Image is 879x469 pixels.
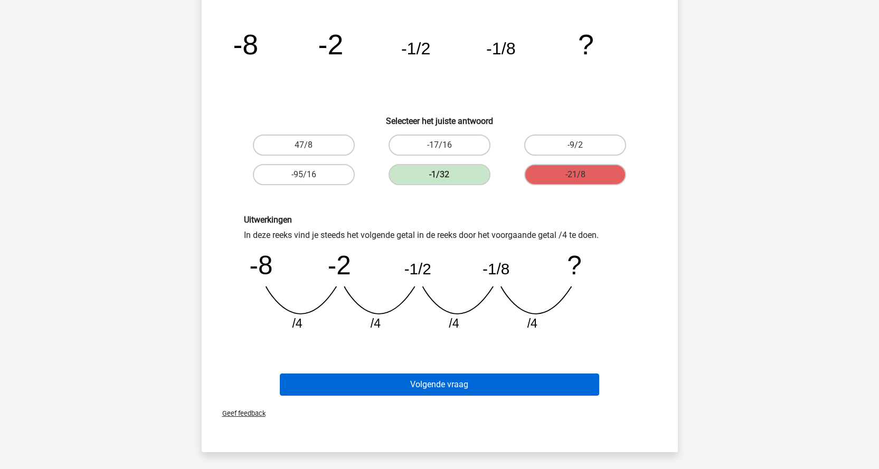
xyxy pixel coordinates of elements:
tspan: -8 [233,28,258,60]
label: -9/2 [524,135,626,156]
tspan: ? [578,28,594,60]
tspan: /4 [527,317,537,330]
tspan: /4 [449,317,459,330]
tspan: -2 [327,251,351,280]
label: -17/16 [389,135,490,156]
div: In deze reeks vind je steeds het volgende getal in de reeks door het voorgaande getal /4 te doen. [236,215,644,340]
tspan: -1/8 [483,260,509,277]
h6: Uitwerkingen [244,215,636,225]
tspan: -2 [318,28,343,60]
label: -95/16 [253,164,355,185]
tspan: -1/8 [486,39,516,58]
tspan: -8 [249,251,272,280]
button: Volgende vraag [280,374,599,396]
tspan: /4 [292,317,302,330]
tspan: /4 [370,317,380,330]
tspan: ? [567,251,582,280]
span: Geef feedback [214,409,266,417]
label: -1/32 [389,164,490,185]
label: 47/8 [253,135,355,156]
label: -21/8 [524,164,626,185]
tspan: -1/2 [401,39,430,58]
tspan: -1/2 [404,260,431,277]
h6: Selecteer het juiste antwoord [219,108,661,126]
